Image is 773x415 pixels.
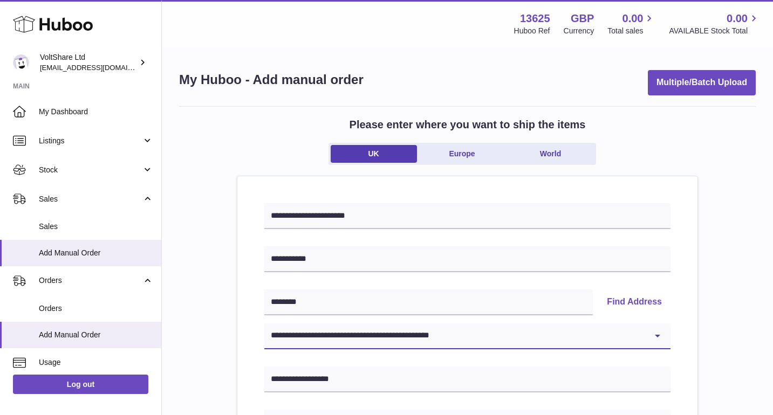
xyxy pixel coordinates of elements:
[179,71,364,88] h1: My Huboo - Add manual order
[508,145,594,163] a: World
[622,11,644,26] span: 0.00
[39,303,153,314] span: Orders
[39,194,142,204] span: Sales
[607,11,655,36] a: 0.00 Total sales
[13,375,148,394] a: Log out
[39,357,153,368] span: Usage
[571,11,594,26] strong: GBP
[598,289,671,315] button: Find Address
[514,26,550,36] div: Huboo Ref
[564,26,594,36] div: Currency
[669,26,760,36] span: AVAILABLE Stock Total
[39,165,142,175] span: Stock
[39,248,153,258] span: Add Manual Order
[39,107,153,117] span: My Dashboard
[520,11,550,26] strong: 13625
[607,26,655,36] span: Total sales
[331,145,417,163] a: UK
[648,70,756,95] button: Multiple/Batch Upload
[39,330,153,340] span: Add Manual Order
[40,63,159,72] span: [EMAIL_ADDRESS][DOMAIN_NAME]
[350,117,586,132] h2: Please enter where you want to ship the items
[39,275,142,286] span: Orders
[13,54,29,71] img: info@voltshare.co.uk
[39,222,153,232] span: Sales
[40,52,137,73] div: VoltShare Ltd
[39,136,142,146] span: Listings
[669,11,760,36] a: 0.00 AVAILABLE Stock Total
[727,11,748,26] span: 0.00
[419,145,505,163] a: Europe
